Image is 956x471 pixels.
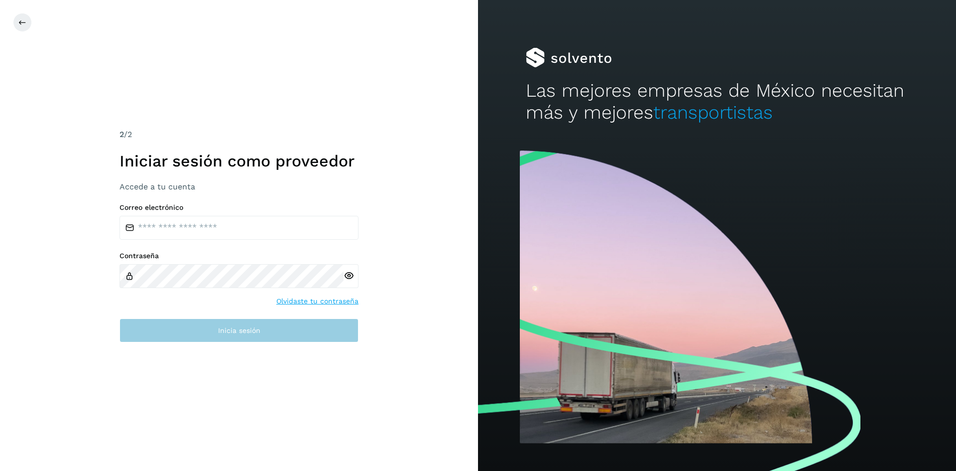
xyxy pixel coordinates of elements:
[119,129,358,141] div: /2
[218,327,260,334] span: Inicia sesión
[119,130,124,139] span: 2
[526,80,908,124] h2: Las mejores empresas de México necesitan más y mejores
[119,152,358,170] h1: Iniciar sesión como proveedor
[119,252,358,260] label: Contraseña
[119,203,358,212] label: Correo electrónico
[653,102,773,123] span: transportistas
[119,318,358,342] button: Inicia sesión
[119,182,358,191] h3: Accede a tu cuenta
[276,296,358,307] a: Olvidaste tu contraseña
